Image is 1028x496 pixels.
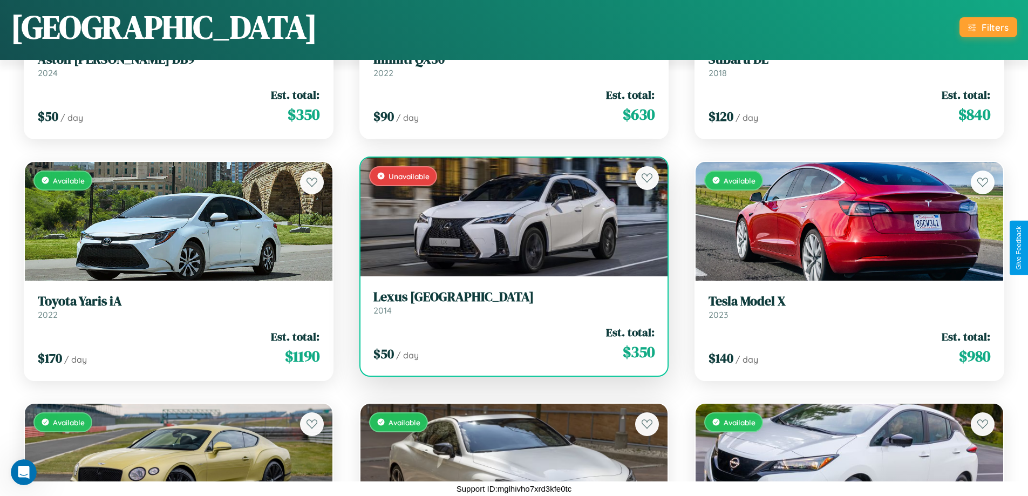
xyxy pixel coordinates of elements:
span: $ 140 [709,349,733,367]
span: Est. total: [942,329,990,344]
p: Support ID: mglhivho7xrd3kfe0tc [457,481,571,496]
span: Est. total: [271,87,319,103]
h3: Lexus [GEOGRAPHIC_DATA] [373,289,655,305]
span: Est. total: [271,329,319,344]
span: / day [64,354,87,365]
div: Give Feedback [1015,226,1023,270]
span: $ 120 [709,107,733,125]
span: / day [396,112,419,123]
a: Lexus [GEOGRAPHIC_DATA]2014 [373,289,655,316]
a: Toyota Yaris iA2022 [38,294,319,320]
div: Filters [982,22,1009,33]
span: Available [724,418,755,427]
span: $ 90 [373,107,394,125]
span: Unavailable [389,172,430,181]
h3: Aston [PERSON_NAME] DB9 [38,52,319,67]
span: Available [53,176,85,185]
span: Available [53,418,85,427]
span: $ 170 [38,349,62,367]
span: Est. total: [606,87,655,103]
span: $ 50 [38,107,58,125]
span: $ 350 [623,341,655,363]
span: / day [60,112,83,123]
span: $ 50 [373,345,394,363]
span: / day [736,354,758,365]
span: $ 840 [958,104,990,125]
span: $ 350 [288,104,319,125]
span: Available [724,176,755,185]
span: / day [736,112,758,123]
span: / day [396,350,419,361]
button: Filters [959,17,1017,37]
a: Tesla Model X2023 [709,294,990,320]
span: 2022 [373,67,393,78]
h3: Tesla Model X [709,294,990,309]
h3: Infiniti QX30 [373,52,655,67]
iframe: Intercom live chat [11,459,37,485]
h3: Toyota Yaris iA [38,294,319,309]
span: Available [389,418,420,427]
span: 2024 [38,67,58,78]
span: Est. total: [606,324,655,340]
h3: Subaru DL [709,52,990,67]
a: Infiniti QX302022 [373,52,655,78]
a: Subaru DL2018 [709,52,990,78]
span: $ 1190 [285,345,319,367]
span: 2014 [373,305,392,316]
span: $ 980 [959,345,990,367]
span: 2022 [38,309,58,320]
span: Est. total: [942,87,990,103]
a: Aston [PERSON_NAME] DB92024 [38,52,319,78]
span: $ 630 [623,104,655,125]
span: 2023 [709,309,728,320]
span: 2018 [709,67,727,78]
h1: [GEOGRAPHIC_DATA] [11,5,317,49]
